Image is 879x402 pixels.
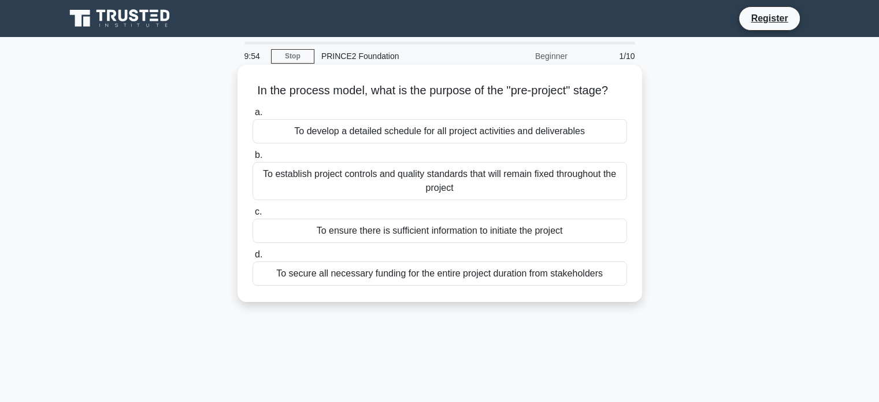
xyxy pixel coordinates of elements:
[255,206,262,216] span: c.
[271,49,314,64] a: Stop
[744,11,795,25] a: Register
[314,45,473,68] div: PRINCE2 Foundation
[238,45,271,68] div: 9:54
[253,261,627,286] div: To secure all necessary funding for the entire project duration from stakeholders
[255,107,262,117] span: a.
[253,162,627,200] div: To establish project controls and quality standards that will remain fixed throughout the project
[253,219,627,243] div: To ensure there is sufficient information to initiate the project
[253,119,627,143] div: To develop a detailed schedule for all project activities and deliverables
[473,45,574,68] div: Beginner
[255,249,262,259] span: d.
[251,83,628,98] h5: In the process model, what is the purpose of the "pre-project" stage?
[574,45,642,68] div: 1/10
[255,150,262,160] span: b.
